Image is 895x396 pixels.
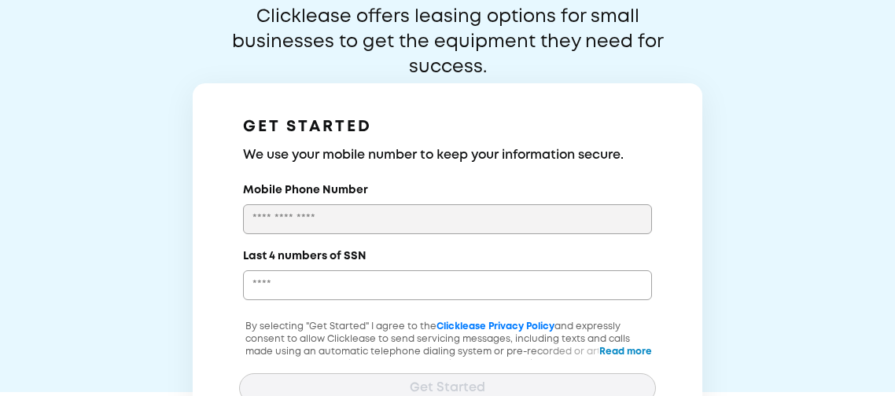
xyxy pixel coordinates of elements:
label: Last 4 numbers of SSN [243,248,366,264]
h3: We use your mobile number to keep your information secure. [243,146,652,165]
a: Clicklease Privacy Policy [436,322,554,331]
p: By selecting "Get Started" I agree to the and expressly consent to allow Clicklease to send servi... [239,321,656,396]
label: Mobile Phone Number [243,182,368,198]
h1: GET STARTED [243,115,652,140]
p: Clicklease offers leasing options for small businesses to get the equipment they need for success. [193,5,702,55]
